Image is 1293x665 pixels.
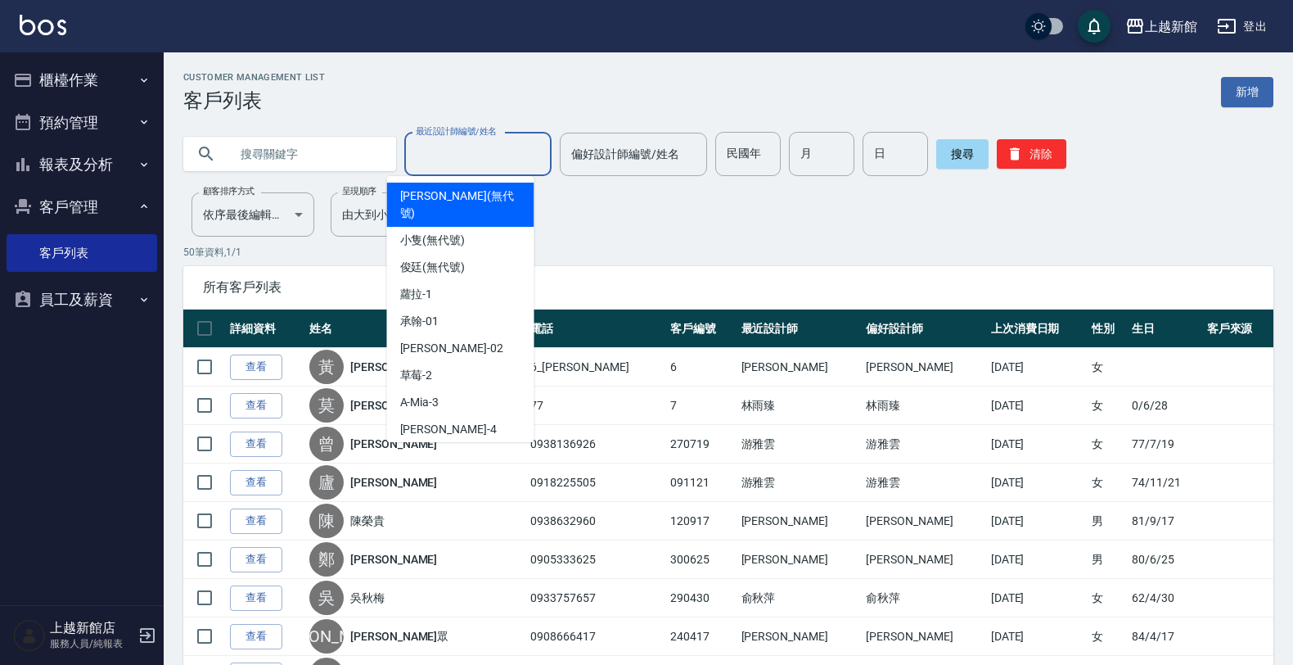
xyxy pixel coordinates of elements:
td: 男 [1088,541,1129,579]
td: 俞秋萍 [862,579,987,617]
h2: Customer Management List [183,72,325,83]
a: [PERSON_NAME] [350,436,437,452]
label: 呈現順序 [342,185,376,197]
div: 由大到小 [331,192,453,237]
td: 林雨臻 [862,387,987,425]
div: 吳 [309,581,344,615]
h3: 客戶列表 [183,89,325,112]
td: [DATE] [987,579,1088,617]
th: 姓名 [305,310,526,348]
button: save [1078,10,1111,43]
td: [PERSON_NAME] [737,348,863,387]
td: 0933757657 [526,579,666,617]
button: 搜尋 [936,139,989,169]
td: [DATE] [987,387,1088,425]
div: [PERSON_NAME] [309,619,344,654]
td: 0918225505 [526,464,666,502]
a: 查看 [230,547,282,572]
input: 搜尋關鍵字 [229,132,383,176]
a: 查看 [230,624,282,649]
td: [PERSON_NAME] [737,502,863,541]
a: [PERSON_NAME]眾 [350,628,448,645]
a: 客戶列表 [7,234,157,272]
span: [PERSON_NAME] -4 [400,421,497,438]
a: 查看 [230,470,282,495]
td: 120917 [666,502,737,541]
td: [PERSON_NAME] [862,348,987,387]
td: 游雅雲 [862,425,987,464]
span: [PERSON_NAME] (無代號) [400,188,521,222]
td: [PERSON_NAME] [862,502,987,541]
td: 0908666417 [526,617,666,656]
div: 廬 [309,465,344,500]
a: 查看 [230,393,282,418]
label: 顧客排序方式 [203,185,255,197]
td: 84/4/17 [1128,617,1202,656]
td: [PERSON_NAME] [737,541,863,579]
td: [DATE] [987,541,1088,579]
label: 最近設計師編號/姓名 [416,125,497,138]
th: 性別 [1088,310,1129,348]
button: 員工及薪資 [7,278,157,321]
th: 客戶來源 [1203,310,1273,348]
img: Person [13,619,46,652]
span: 草莓 -2 [400,367,433,384]
td: 女 [1088,617,1129,656]
td: 游雅雲 [737,425,863,464]
img: Logo [20,15,66,35]
span: 承翰 -01 [400,313,439,330]
td: 74/11/21 [1128,464,1202,502]
th: 客戶編號 [666,310,737,348]
button: 櫃檯作業 [7,59,157,102]
td: 女 [1088,425,1129,464]
div: 曾 [309,427,344,461]
td: 0938136926 [526,425,666,464]
td: 女 [1088,464,1129,502]
a: [PERSON_NAME] [350,359,437,375]
td: 7 [666,387,737,425]
div: 上越新館 [1145,16,1197,37]
td: 0/6/28 [1128,387,1202,425]
td: [DATE] [987,425,1088,464]
td: 80/6/25 [1128,541,1202,579]
span: 小隻 (無代號) [400,232,466,249]
th: 生日 [1128,310,1202,348]
div: 黃 [309,350,344,384]
span: [PERSON_NAME] -02 [400,340,503,357]
td: [DATE] [987,617,1088,656]
td: 290430 [666,579,737,617]
td: 林雨臻 [737,387,863,425]
td: 0905333625 [526,541,666,579]
th: 電話 [526,310,666,348]
td: 女 [1088,387,1129,425]
td: 女 [1088,348,1129,387]
h5: 上越新館店 [50,620,133,636]
td: [PERSON_NAME] [862,617,987,656]
td: [DATE] [987,502,1088,541]
button: 登出 [1210,11,1273,42]
td: 6 [666,348,737,387]
td: [PERSON_NAME] [737,617,863,656]
td: 81/9/17 [1128,502,1202,541]
button: 上越新館 [1119,10,1204,43]
td: 俞秋萍 [737,579,863,617]
div: 莫 [309,388,344,423]
div: 鄭 [309,542,344,577]
td: 62/4/30 [1128,579,1202,617]
td: 0938632960 [526,502,666,541]
a: 新增 [1221,77,1273,107]
span: 所有客戶列表 [203,279,1254,296]
div: 陳 [309,504,344,538]
td: 男 [1088,502,1129,541]
td: 091121 [666,464,737,502]
a: 陳榮貴 [350,513,385,529]
td: [PERSON_NAME] [862,541,987,579]
td: [DATE] [987,464,1088,502]
td: 游雅雲 [737,464,863,502]
button: 清除 [997,139,1066,169]
p: 服務人員/純報表 [50,636,133,651]
td: 77 [526,387,666,425]
button: 報表及分析 [7,143,157,186]
span: 蘿拉 -1 [400,286,433,303]
td: [DATE] [987,348,1088,387]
